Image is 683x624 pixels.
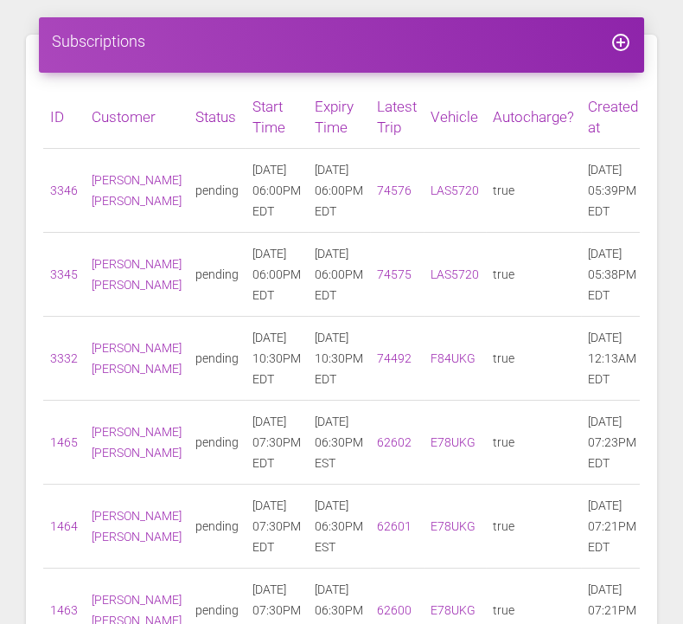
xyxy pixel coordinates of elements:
td: true [486,485,581,569]
a: 1465 [50,435,78,449]
th: ID [43,86,85,149]
a: F84UKG [431,351,476,365]
td: [DATE] 06:00PM EDT [246,233,308,317]
th: Autocharge? [486,86,581,149]
td: [DATE] 05:39PM EDT [581,149,645,233]
td: [DATE] 06:00PM EDT [308,149,370,233]
a: add_circle_outline [610,32,631,50]
td: [DATE] 07:30PM EDT [246,485,308,569]
a: [PERSON_NAME] [PERSON_NAME] [92,341,182,376]
a: 1464 [50,519,78,533]
th: Start Time [246,86,308,149]
th: Created at [581,86,645,149]
a: [PERSON_NAME] [PERSON_NAME] [92,425,182,460]
a: 74575 [377,267,412,281]
a: [PERSON_NAME] [PERSON_NAME] [92,173,182,208]
td: true [486,317,581,401]
td: [DATE] 07:30PM EDT [246,401,308,485]
td: [DATE] 06:00PM EDT [308,233,370,317]
td: pending [188,233,246,317]
a: 74492 [377,351,412,365]
td: [DATE] 06:30PM EST [308,485,370,569]
a: 3345 [50,267,78,281]
td: [DATE] 12:13AM EDT [581,317,645,401]
a: 74576 [377,183,412,197]
td: true [486,401,581,485]
a: LAS5720 [431,183,479,197]
a: 3346 [50,183,78,197]
th: Latest Trip [370,86,424,149]
th: Status [188,86,246,149]
a: 62600 [377,603,412,617]
a: 62601 [377,519,412,533]
th: Expiry Time [308,86,370,149]
td: [DATE] 07:23PM EDT [581,401,645,485]
td: [DATE] 07:21PM EDT [581,485,645,569]
a: [PERSON_NAME] [PERSON_NAME] [92,257,182,292]
td: true [486,149,581,233]
a: E78UKG [431,435,476,449]
td: pending [188,149,246,233]
a: E78UKG [431,519,476,533]
a: LAS5720 [431,267,479,281]
i: add_circle_outline [610,32,631,53]
td: [DATE] 06:30PM EST [308,401,370,485]
td: [DATE] 05:38PM EDT [581,233,645,317]
td: pending [188,401,246,485]
th: Customer [85,86,188,149]
a: 1463 [50,603,78,617]
td: pending [188,485,246,569]
td: [DATE] 10:30PM EDT [308,317,370,401]
td: pending [188,317,246,401]
h4: Subscriptions [52,30,631,52]
a: 62602 [377,435,412,449]
a: [PERSON_NAME] [PERSON_NAME] [92,509,182,544]
td: [DATE] 06:00PM EDT [246,149,308,233]
td: [DATE] 10:30PM EDT [246,317,308,401]
a: 3332 [50,351,78,365]
td: true [486,233,581,317]
a: E78UKG [431,603,476,617]
th: Vehicle [424,86,486,149]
